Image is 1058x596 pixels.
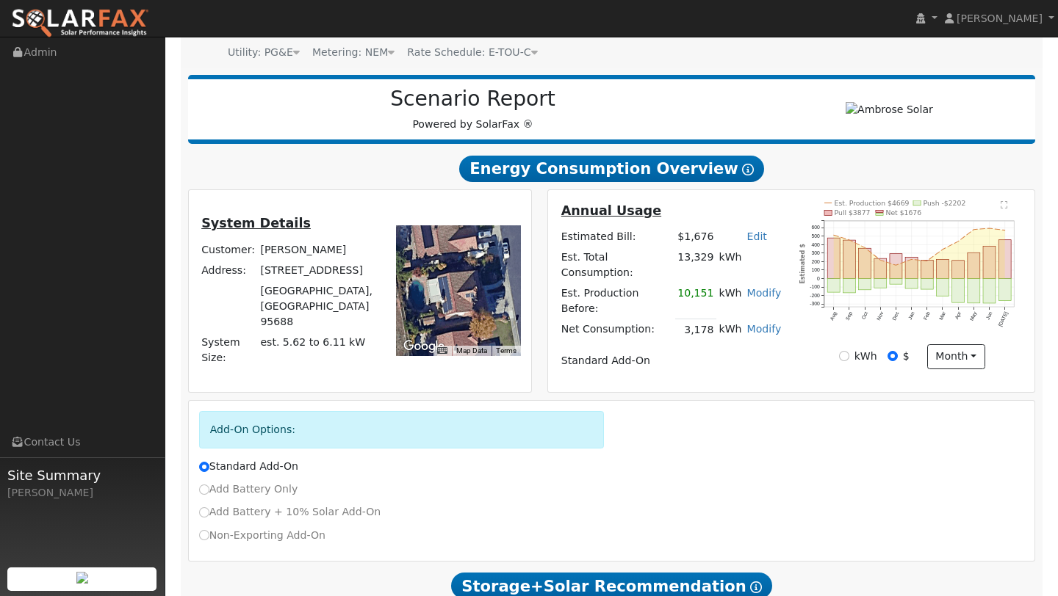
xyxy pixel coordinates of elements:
text: 100 [811,267,820,272]
a: Terms [496,346,517,355]
rect: onclick="" [968,279,980,303]
text: Mar [938,310,947,321]
td: [STREET_ADDRESS] [258,260,381,280]
text: Jun [985,311,993,321]
rect: onclick="" [874,258,887,278]
td: [PERSON_NAME] [258,239,381,260]
input: Add Battery + 10% Solar Add-On [199,507,209,517]
rect: onclick="" [859,279,871,290]
circle: onclick="" [942,249,944,251]
label: Standard Add-On [199,459,298,474]
rect: onclick="" [952,261,965,279]
div: Powered by SolarFax ® [195,87,751,132]
text: Pull $3877 [835,208,871,217]
circle: onclick="" [864,247,866,249]
circle: onclick="" [926,260,929,262]
td: Customer: [199,239,258,260]
text: 500 [811,233,820,239]
span: Energy Consumption Overview [459,156,763,182]
text: 600 [811,225,820,230]
label: Add Battery Only [199,481,298,497]
i: Show Help [750,581,762,593]
u: System Details [201,216,311,230]
td: 10,151 [675,283,716,319]
rect: onclick="" [983,246,996,278]
input: $ [888,351,898,361]
rect: onclick="" [827,238,840,278]
td: $1,676 [675,226,716,247]
img: retrieve [76,572,88,584]
circle: onclick="" [879,259,882,261]
input: Standard Add-On [199,462,209,472]
rect: onclick="" [843,279,855,293]
td: kWh [716,283,744,319]
span: Alias: H2ETOUCN [407,46,537,58]
rect: onclick="" [890,254,902,279]
a: Modify [747,323,782,335]
td: kWh [716,247,784,283]
text: Apr [954,310,963,321]
rect: onclick="" [937,260,949,279]
input: Non-Exporting Add-On [199,530,209,540]
text: Aug [829,311,838,322]
text: [DATE] [998,311,1010,328]
label: Add Battery + 10% Solar Add-On [199,504,381,520]
td: 13,329 [675,247,716,283]
div: Metering: NEM [312,45,395,60]
td: [GEOGRAPHIC_DATA], [GEOGRAPHIC_DATA] 95688 [258,280,381,332]
text: -100 [810,284,820,289]
text: 0 [817,276,820,281]
text: Jan [907,311,915,321]
span: Site Summary [7,465,157,485]
div: Add-On Options: [199,411,604,448]
text:  [1001,200,1008,209]
td: kWh [716,319,744,341]
circle: onclick="" [988,228,990,230]
button: Keyboard shortcuts [437,346,447,356]
text: Estimated $ [799,244,806,284]
td: Est. Total Consumption: [558,247,675,283]
rect: onclick="" [968,252,980,278]
text: Oct [860,311,868,321]
rect: onclick="" [859,248,871,278]
label: $ [903,349,910,364]
text: Sep [844,311,853,322]
text: 400 [811,242,820,247]
label: Non-Exporting Add-On [199,528,325,543]
text: Push -$2202 [924,199,966,207]
text: Feb [923,311,931,321]
circle: onclick="" [895,264,897,266]
rect: onclick="" [999,279,1012,301]
circle: onclick="" [848,239,850,241]
label: kWh [854,349,877,364]
img: Google [400,337,448,356]
text: Dec [891,310,900,321]
text: -200 [810,293,820,298]
text: 300 [811,250,820,255]
rect: onclick="" [890,279,902,285]
rect: onclick="" [921,261,933,279]
text: May [969,310,979,322]
circle: onclick="" [910,258,913,261]
text: Est. Production $4669 [835,199,910,207]
input: Add Battery Only [199,484,209,495]
rect: onclick="" [905,257,918,278]
button: month [927,344,985,369]
a: Modify [747,287,782,299]
img: SolarFax [11,8,149,39]
span: est. 5.62 to 6.11 kW [260,336,365,348]
button: Map Data [456,346,487,356]
text: Nov [876,310,885,321]
circle: onclick="" [1004,229,1007,231]
rect: onclick="" [983,279,996,303]
div: Utility: PG&E [228,45,300,60]
circle: onclick="" [973,228,975,230]
a: Open this area in Google Maps (opens a new window) [400,337,448,356]
rect: onclick="" [827,279,840,293]
rect: onclick="" [999,240,1012,279]
td: Net Consumption: [558,319,675,341]
rect: onclick="" [952,279,965,303]
circle: onclick="" [957,241,960,243]
td: Est. Production Before: [558,283,675,319]
rect: onclick="" [921,279,933,290]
